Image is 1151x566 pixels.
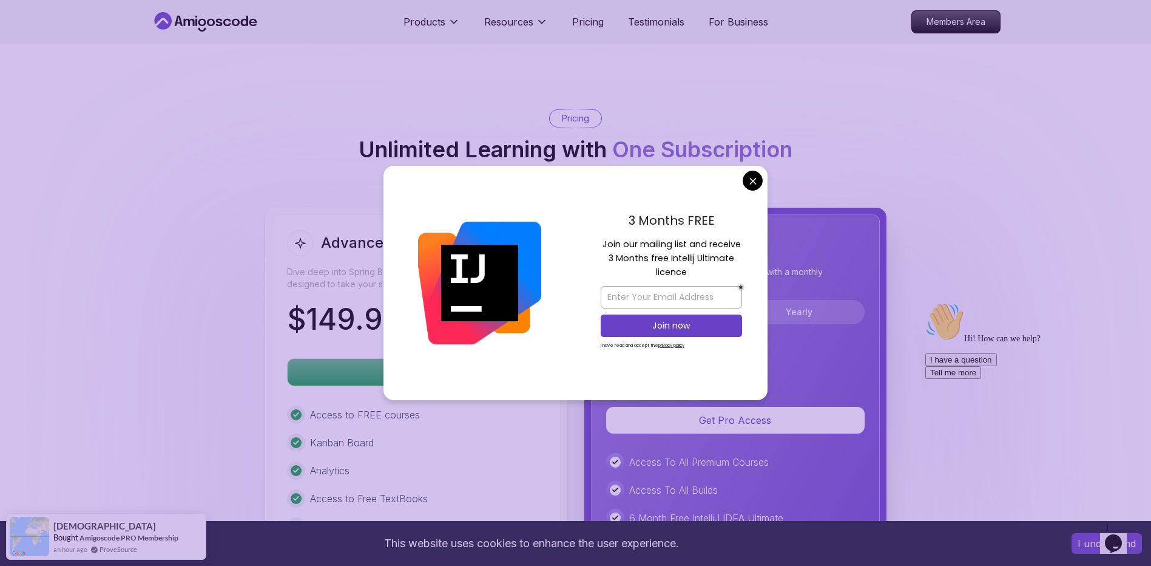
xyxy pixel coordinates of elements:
[9,530,1053,557] div: This website uses cookies to enhance the user experience.
[5,5,223,81] div: 👋Hi! How can we help?I have a questionTell me more
[310,519,419,534] p: Certificate of completion
[287,266,545,290] p: Dive deep into Spring Boot with our advanced course, designed to take your skills from intermedia...
[5,69,61,81] button: Tell me more
[310,463,349,478] p: Analytics
[629,483,718,497] p: Access To All Builds
[53,521,156,531] span: [DEMOGRAPHIC_DATA]
[403,15,445,29] p: Products
[562,112,589,124] p: Pricing
[53,544,87,554] span: an hour ago
[79,533,178,542] a: Amigoscode PRO Membership
[709,15,768,29] a: For Business
[737,302,862,322] button: Yearly
[5,36,120,46] span: Hi! How can we help?
[287,366,545,378] a: Get Course
[310,491,428,506] p: Access to Free TextBooks
[484,15,533,29] p: Resources
[403,15,460,39] button: Products
[484,15,548,39] button: Resources
[572,15,604,29] a: Pricing
[606,407,865,434] button: Get Pro Access
[288,359,545,386] p: Get Course
[606,414,865,426] a: Get Pro Access
[1100,517,1139,554] iframe: chat widget
[628,15,684,29] a: Testimonials
[53,533,78,542] span: Bought
[629,511,783,525] p: 6 Month Free IntelliJ IDEA Ultimate
[912,11,1000,33] p: Members Area
[629,455,769,469] p: Access To All Premium Courses
[310,407,420,422] p: Access to FREE courses
[1072,533,1142,554] button: Accept cookies
[287,358,545,386] button: Get Course
[321,233,478,253] h2: Advanced Spring Boot
[359,137,792,162] h2: Unlimited Learning with
[5,56,76,69] button: I have a question
[911,10,1001,33] a: Members Area
[287,305,399,334] p: $ 149.97
[310,435,374,450] p: Kanban Board
[5,5,44,44] img: :wave:
[920,298,1139,511] iframe: chat widget
[100,544,137,554] a: ProveSource
[10,517,49,556] img: provesource social proof notification image
[612,136,792,163] span: One Subscription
